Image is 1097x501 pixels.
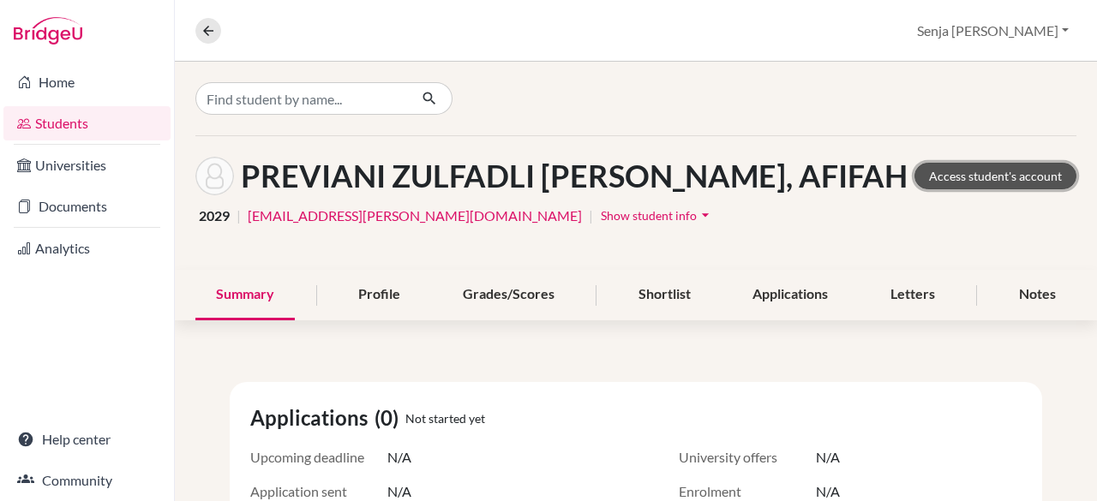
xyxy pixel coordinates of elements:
[375,403,405,433] span: (0)
[405,409,485,427] span: Not started yet
[697,206,714,224] i: arrow_drop_down
[679,447,816,468] span: University offers
[248,206,582,226] a: [EMAIL_ADDRESS][PERSON_NAME][DOMAIN_NAME]
[909,15,1076,47] button: Senja [PERSON_NAME]
[237,206,241,226] span: |
[3,231,171,265] a: Analytics
[618,270,711,320] div: Shortlist
[3,189,171,224] a: Documents
[3,106,171,140] a: Students
[3,422,171,456] a: Help center
[3,65,171,99] a: Home
[600,202,715,229] button: Show student infoarrow_drop_down
[914,163,1076,189] a: Access student's account
[199,206,230,226] span: 2029
[241,158,908,194] h1: PREVIANI ZULFADLI [PERSON_NAME], AFIFAH
[195,270,295,320] div: Summary
[250,403,375,433] span: Applications
[589,206,593,226] span: |
[442,270,575,320] div: Grades/Scores
[732,270,848,320] div: Applications
[195,82,408,115] input: Find student by name...
[387,447,411,468] span: N/A
[250,447,387,468] span: Upcoming deadline
[601,208,697,223] span: Show student info
[338,270,421,320] div: Profile
[816,447,840,468] span: N/A
[3,463,171,498] a: Community
[870,270,956,320] div: Letters
[14,17,82,45] img: Bridge-U
[195,157,234,195] img: AFIFAH PREVIANI ZULFADLI ANDI SAMAD's avatar
[3,148,171,182] a: Universities
[998,270,1076,320] div: Notes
